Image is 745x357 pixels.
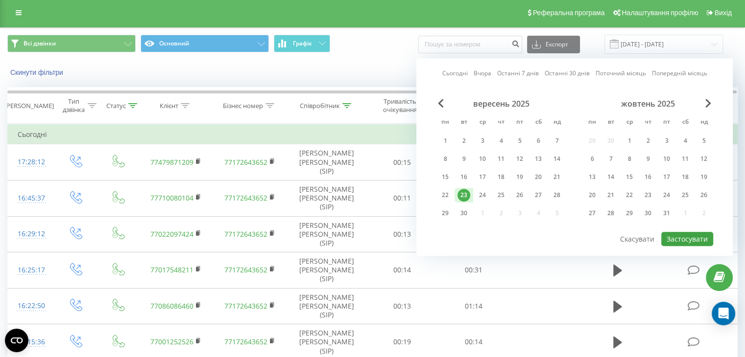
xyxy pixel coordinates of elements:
[513,134,526,147] div: 5
[150,193,193,202] a: 77710080104
[510,134,529,148] div: пт 5 вер 2025 р.
[679,171,692,183] div: 18
[679,153,692,165] div: 11
[676,134,695,148] div: сб 4 жовт 2025 р.
[586,189,599,201] div: 20
[583,206,601,221] div: пн 27 жовт 2025 р.
[436,152,455,166] div: пн 8 вер 2025 р.
[367,144,438,180] td: 00:15
[497,69,539,78] a: Останні 7 днів
[551,134,563,147] div: 7
[532,134,545,147] div: 6
[476,153,489,165] div: 10
[8,125,738,144] td: Сьогодні
[657,170,676,184] div: пт 17 жовт 2025 р.
[438,288,509,324] td: 01:14
[436,134,455,148] div: пн 1 вер 2025 р.
[457,207,470,220] div: 30
[455,188,473,202] div: вт 23 вер 2025 р.
[641,115,655,130] abbr: четвер
[141,35,269,52] button: Основний
[596,69,646,78] a: Поточний місяць
[418,36,522,53] input: Пошук за номером
[697,189,710,201] div: 26
[529,152,548,166] div: сб 13 вер 2025 р.
[7,68,68,77] button: Скинути фільтри
[287,216,367,252] td: [PERSON_NAME] [PERSON_NAME] (SIP)
[455,152,473,166] div: вт 9 вер 2025 р.
[642,189,654,201] div: 23
[367,216,438,252] td: 00:13
[620,188,639,202] div: ср 22 жовт 2025 р.
[367,288,438,324] td: 00:13
[623,189,636,201] div: 22
[657,206,676,221] div: пт 31 жовт 2025 р.
[457,134,470,147] div: 2
[287,144,367,180] td: [PERSON_NAME] [PERSON_NAME] (SIP)
[660,189,673,201] div: 24
[678,115,693,130] abbr: субота
[642,153,654,165] div: 9
[545,69,590,78] a: Останні 30 днів
[224,157,267,167] a: 77172643652
[642,207,654,220] div: 30
[583,188,601,202] div: пн 20 жовт 2025 р.
[476,134,489,147] div: 3
[695,188,713,202] div: нд 26 жовт 2025 р.
[475,115,490,130] abbr: середа
[705,99,711,108] span: Next Month
[657,152,676,166] div: пт 10 жовт 2025 р.
[695,152,713,166] div: нд 12 жовт 2025 р.
[476,171,489,183] div: 17
[513,153,526,165] div: 12
[439,207,452,220] div: 29
[18,261,44,280] div: 16:25:17
[287,288,367,324] td: [PERSON_NAME] [PERSON_NAME] (SIP)
[623,171,636,183] div: 15
[529,170,548,184] div: сб 20 вер 2025 р.
[367,252,438,289] td: 00:14
[652,69,707,78] a: Попередній місяць
[601,206,620,221] div: вт 28 жовт 2025 р.
[676,170,695,184] div: сб 18 жовт 2025 р.
[642,134,654,147] div: 2
[601,188,620,202] div: вт 21 жовт 2025 р.
[604,189,617,201] div: 21
[604,207,617,220] div: 28
[532,153,545,165] div: 13
[586,207,599,220] div: 27
[660,134,673,147] div: 3
[548,152,566,166] div: нд 14 вер 2025 р.
[274,35,330,52] button: Графік
[492,134,510,148] div: чт 4 вер 2025 р.
[7,35,136,52] button: Всі дзвінки
[436,188,455,202] div: пн 22 вер 2025 р.
[513,171,526,183] div: 19
[620,152,639,166] div: ср 8 жовт 2025 р.
[660,207,673,220] div: 31
[697,153,710,165] div: 12
[622,9,698,17] span: Налаштування профілю
[657,188,676,202] div: пт 24 жовт 2025 р.
[532,171,545,183] div: 20
[367,180,438,216] td: 00:11
[676,152,695,166] div: сб 11 жовт 2025 р.
[495,134,507,147] div: 4
[150,229,193,239] a: 77022097424
[642,171,654,183] div: 16
[551,171,563,183] div: 21
[529,188,548,202] div: сб 27 вер 2025 р.
[679,189,692,201] div: 25
[300,102,340,110] div: Співробітник
[712,302,735,325] div: Open Intercom Messenger
[455,170,473,184] div: вт 16 вер 2025 р.
[150,301,193,311] a: 77086086460
[585,115,600,130] abbr: понеділок
[639,188,657,202] div: чт 23 жовт 2025 р.
[457,115,471,130] abbr: вівторок
[601,152,620,166] div: вт 7 жовт 2025 р.
[150,337,193,346] a: 77001252526
[439,171,452,183] div: 15
[697,171,710,183] div: 19
[531,115,546,130] abbr: субота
